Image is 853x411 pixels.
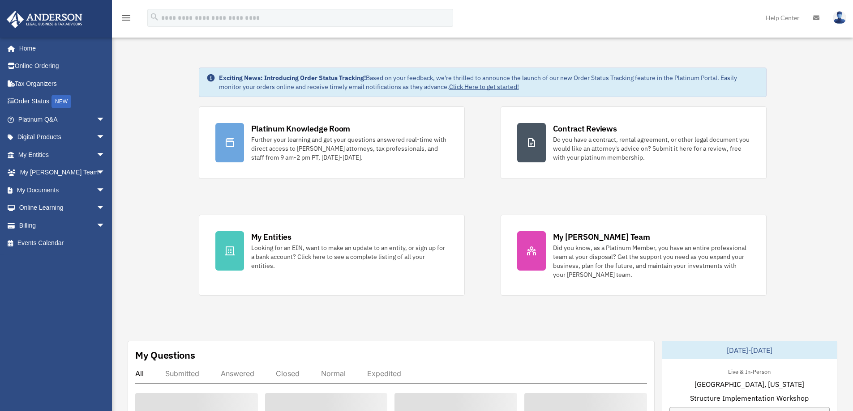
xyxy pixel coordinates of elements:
span: arrow_drop_down [96,199,114,217]
a: My Documentsarrow_drop_down [6,181,119,199]
div: My [PERSON_NAME] Team [553,231,650,242]
a: Order StatusNEW [6,93,119,111]
div: Closed [276,369,300,378]
div: Normal [321,369,346,378]
a: Billingarrow_drop_down [6,216,119,234]
span: arrow_drop_down [96,146,114,164]
div: Based on your feedback, we're thrilled to announce the launch of our new Order Status Tracking fe... [219,73,759,91]
a: Platinum Q&Aarrow_drop_down [6,110,119,128]
div: My Entities [251,231,291,242]
a: Click Here to get started! [449,83,519,91]
a: My [PERSON_NAME] Teamarrow_drop_down [6,164,119,182]
a: Events Calendar [6,234,119,252]
span: arrow_drop_down [96,216,114,235]
a: My Entitiesarrow_drop_down [6,146,119,164]
div: Do you have a contract, rental agreement, or other legal document you would like an attorney's ad... [553,135,750,162]
a: Contract Reviews Do you have a contract, rental agreement, or other legal document you would like... [501,106,767,179]
strong: Exciting News: Introducing Order Status Tracking! [219,74,366,82]
div: My Questions [135,348,195,362]
div: Platinum Knowledge Room [251,123,351,134]
a: Tax Organizers [6,75,119,93]
span: Structure Implementation Workshop [690,393,809,403]
div: Contract Reviews [553,123,617,134]
a: Home [6,39,114,57]
img: User Pic [833,11,846,24]
div: Submitted [165,369,199,378]
i: menu [121,13,132,23]
img: Anderson Advisors Platinum Portal [4,11,85,28]
a: Online Learningarrow_drop_down [6,199,119,217]
a: Platinum Knowledge Room Further your learning and get your questions answered real-time with dire... [199,106,465,179]
div: NEW [51,95,71,108]
a: Digital Productsarrow_drop_down [6,128,119,146]
span: [GEOGRAPHIC_DATA], [US_STATE] [694,379,804,390]
span: arrow_drop_down [96,164,114,182]
div: [DATE]-[DATE] [662,341,837,359]
div: Live & In-Person [721,366,778,376]
a: Online Ordering [6,57,119,75]
div: All [135,369,144,378]
span: arrow_drop_down [96,181,114,199]
span: arrow_drop_down [96,128,114,147]
a: My Entities Looking for an EIN, want to make an update to an entity, or sign up for a bank accoun... [199,215,465,296]
a: My [PERSON_NAME] Team Did you know, as a Platinum Member, you have an entire professional team at... [501,215,767,296]
a: menu [121,16,132,23]
i: search [150,12,159,22]
div: Further your learning and get your questions answered real-time with direct access to [PERSON_NAM... [251,135,448,162]
div: Answered [221,369,254,378]
div: Expedited [367,369,401,378]
div: Did you know, as a Platinum Member, you have an entire professional team at your disposal? Get th... [553,243,750,279]
div: Looking for an EIN, want to make an update to an entity, or sign up for a bank account? Click her... [251,243,448,270]
span: arrow_drop_down [96,110,114,129]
